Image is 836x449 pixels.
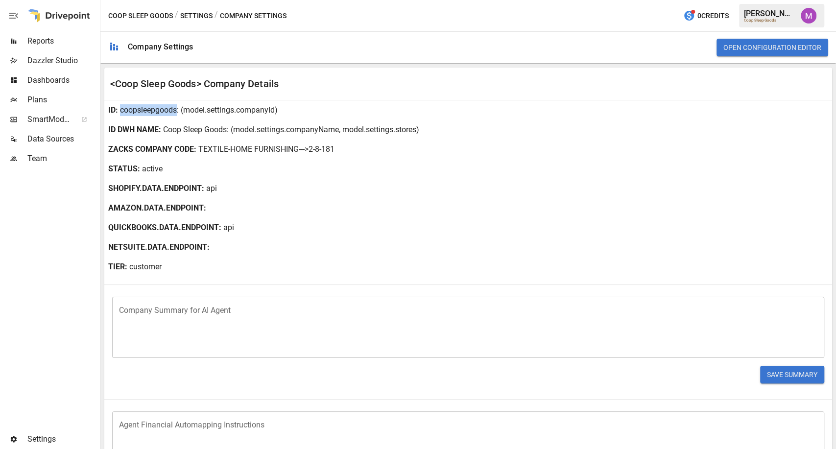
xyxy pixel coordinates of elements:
[717,39,828,56] button: Open Configuration Editor
[215,10,218,22] div: /
[299,143,334,155] p: --->2-8-181
[70,112,77,124] span: ™
[27,55,98,67] span: Dazzler Studio
[128,42,193,51] div: Company Settings
[108,261,127,273] b: TIER:
[27,114,71,125] span: SmartModel
[27,433,98,445] span: Settings
[129,261,162,273] p: customer
[108,241,210,253] b: NETSUITE.DATA.ENDPOINT :
[120,104,177,116] p: coopsleepgoods
[108,163,140,175] b: STATUS :
[108,202,206,214] b: AMAZON.DATA.ENDPOINT :
[679,7,733,25] button: 0Credits
[108,222,221,234] b: QUICKBOOKS.DATA.ENDPOINT :
[27,74,98,86] span: Dashboards
[27,133,98,145] span: Data Sources
[27,94,98,106] span: Plans
[175,10,178,22] div: /
[697,10,729,22] span: 0 Credits
[744,9,795,18] div: [PERSON_NAME]
[108,104,118,116] b: ID :
[223,222,234,234] p: api
[180,10,213,22] button: Settings
[108,124,161,136] b: ID DWH NAME :
[177,104,278,116] p: : (model.settings.companyId)
[108,10,173,22] button: Coop Sleep Goods
[801,8,816,24] img: Umer Muhammed
[110,78,468,90] div: <Coop Sleep Goods> Company Details
[142,163,163,175] p: active
[744,18,795,23] div: Coop Sleep Goods
[760,366,824,383] button: Save Summary
[27,153,98,165] span: Team
[198,143,299,155] p: TEXTILE-HOME FURNISHING
[108,143,196,155] b: ZACKS COMPANY CODE :
[227,124,419,136] p: : (model.settings.companyName, model.settings.stores)
[206,183,217,194] p: api
[163,124,227,136] p: Coop Sleep Goods
[795,2,822,29] button: Umer Muhammed
[108,183,204,194] b: SHOPIFY.DATA.ENDPOINT :
[27,35,98,47] span: Reports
